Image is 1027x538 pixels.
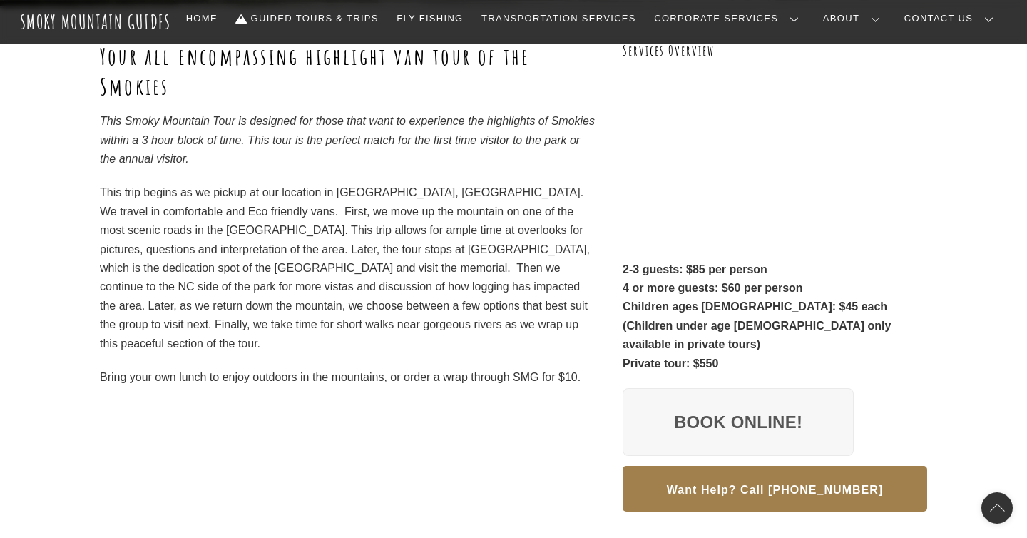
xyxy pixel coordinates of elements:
[648,4,810,34] a: Corporate Services
[476,4,641,34] a: Transportation Services
[180,4,223,34] a: Home
[100,115,595,165] em: This Smoky Mountain Tour is designed for those that want to experience the highlights of Smokies ...
[100,41,530,101] strong: Your all encompassing highlight van tour of the Smokies
[623,357,718,370] strong: Private tour: $550
[899,4,1005,34] a: Contact Us
[623,388,854,457] a: Book Online!
[391,4,469,34] a: Fly Fishing
[623,484,927,496] a: Want Help? Call [PHONE_NUMBER]
[623,320,891,350] strong: (Children under age [DEMOGRAPHIC_DATA] only available in private tours)
[623,41,927,61] h3: Services Overview
[100,368,596,387] p: Bring your own lunch to enjoy outdoors in the mountains, or order a wrap through SMG for $10.
[20,10,171,34] a: Smoky Mountain Guides
[100,183,596,353] p: This trip begins as we pickup at our location in [GEOGRAPHIC_DATA], [GEOGRAPHIC_DATA]. We travel ...
[623,263,767,275] strong: 2-3 guests: $85 per person
[623,282,803,294] strong: 4 or more guests: $60 per person
[230,4,384,34] a: Guided Tours & Trips
[623,466,927,512] button: Want Help? Call [PHONE_NUMBER]
[623,300,887,313] strong: Children ages [DEMOGRAPHIC_DATA]: $45 each
[817,4,891,34] a: About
